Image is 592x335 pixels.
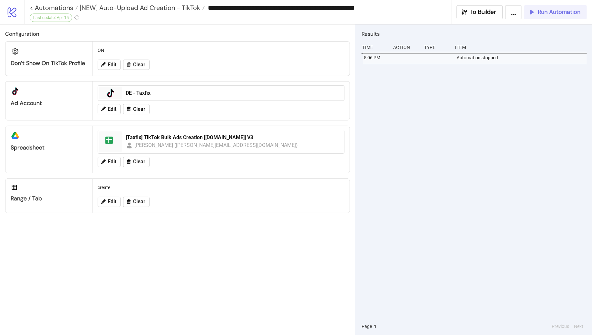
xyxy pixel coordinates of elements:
[362,30,587,38] h2: Results
[108,199,116,205] span: Edit
[5,30,350,38] h2: Configuration
[78,5,205,11] a: [NEW] Auto-Upload Ad Creation - TikTok
[108,62,116,68] span: Edit
[423,41,450,53] div: Type
[538,8,580,16] span: Run Automation
[133,159,145,165] span: Clear
[123,60,150,70] button: Clear
[372,323,378,330] button: 1
[550,323,571,330] button: Previous
[126,134,340,141] div: [Taxfix] TikTok Bulk Ads Creation [[DOMAIN_NAME]] V3
[123,197,150,207] button: Clear
[30,14,72,22] div: Last update: Apr-15
[11,195,87,202] div: Range / Tab
[98,104,121,114] button: Edit
[363,52,390,64] div: 5:06 PM
[108,106,116,112] span: Edit
[30,5,78,11] a: < Automations
[362,323,372,330] span: Page
[362,41,388,53] div: Time
[123,157,150,167] button: Clear
[98,60,121,70] button: Edit
[134,141,298,149] div: [PERSON_NAME] ([PERSON_NAME][EMAIL_ADDRESS][DOMAIN_NAME])
[133,62,145,68] span: Clear
[123,104,150,114] button: Clear
[572,323,586,330] button: Next
[393,41,419,53] div: Action
[133,199,145,205] span: Clear
[454,41,587,53] div: Item
[98,157,121,167] button: Edit
[95,44,347,56] div: ON
[456,52,588,64] div: Automation stopped
[11,144,87,151] div: Spreadsheet
[524,5,587,19] button: Run Automation
[98,197,121,207] button: Edit
[133,106,145,112] span: Clear
[126,90,340,97] div: DE - Taxfix
[457,5,503,19] button: To Builder
[95,181,347,194] div: create
[505,5,522,19] button: ...
[108,159,116,165] span: Edit
[11,60,87,67] div: Don’t show on TikTok profile
[11,100,87,107] div: Ad Account
[471,8,496,16] span: To Builder
[78,4,200,12] span: [NEW] Auto-Upload Ad Creation - TikTok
